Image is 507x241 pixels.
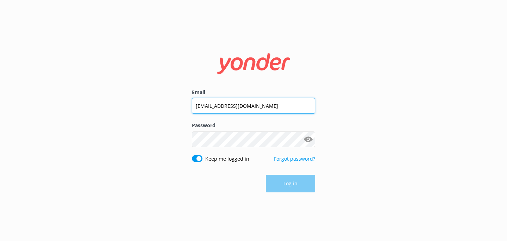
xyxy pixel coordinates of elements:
input: user@emailaddress.com [192,98,315,114]
button: Show password [301,132,315,146]
label: Password [192,122,315,129]
label: Keep me logged in [205,155,249,163]
label: Email [192,88,315,96]
a: Forgot password? [274,155,315,162]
